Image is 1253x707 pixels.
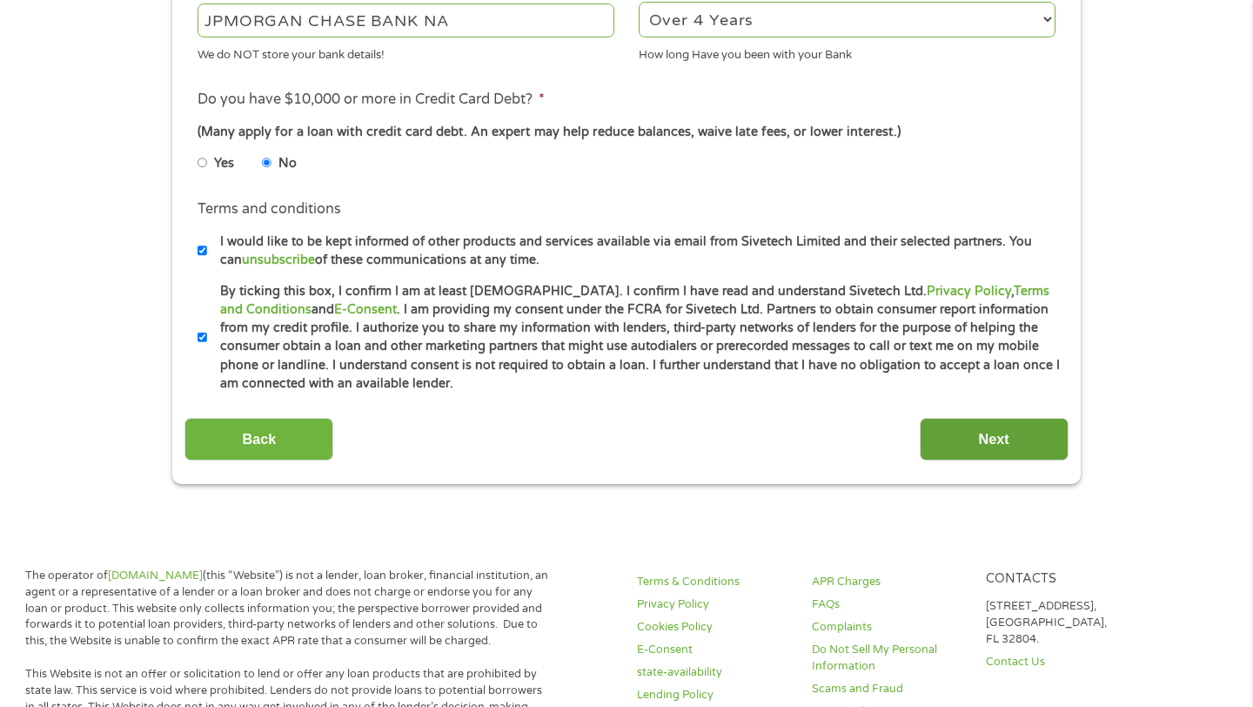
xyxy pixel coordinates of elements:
label: By ticking this box, I confirm I am at least [DEMOGRAPHIC_DATA]. I confirm I have read and unders... [207,282,1061,394]
a: Terms and Conditions [220,284,1049,317]
div: We do NOT store your bank details! [198,40,614,64]
a: Privacy Policy [637,596,790,613]
a: Cookies Policy [637,619,790,636]
input: Back [184,418,333,461]
a: Scams and Fraud [812,681,965,697]
label: Do you have $10,000 or more in Credit Card Debt? [198,91,545,109]
div: (Many apply for a loan with credit card debt. An expert may help reduce balances, waive late fees... [198,123,1055,142]
h4: Contacts [986,571,1139,588]
a: unsubscribe [242,252,315,267]
a: Lending Policy [637,687,790,704]
a: E-Consent [334,302,397,317]
a: Terms & Conditions [637,574,790,590]
input: Next [920,418,1069,461]
a: E-Consent [637,642,790,658]
p: [STREET_ADDRESS], [GEOGRAPHIC_DATA], FL 32804. [986,598,1139,648]
a: state-availability [637,664,790,681]
a: Complaints [812,619,965,636]
a: FAQs [812,596,965,613]
div: How long Have you been with your Bank [639,40,1055,64]
a: Contact Us [986,654,1139,670]
label: No [278,154,297,173]
a: [DOMAIN_NAME] [108,569,203,582]
label: Terms and conditions [198,200,341,219]
a: APR Charges [812,574,965,590]
label: I would like to be kept informed of other products and services available via email from Sivetech... [207,232,1061,270]
p: The operator of (this “Website”) is not a lender, loan broker, financial institution, an agent or... [25,568,548,650]
label: Yes [214,154,234,173]
a: Do Not Sell My Personal Information [812,642,965,675]
a: Privacy Policy [927,284,1011,299]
